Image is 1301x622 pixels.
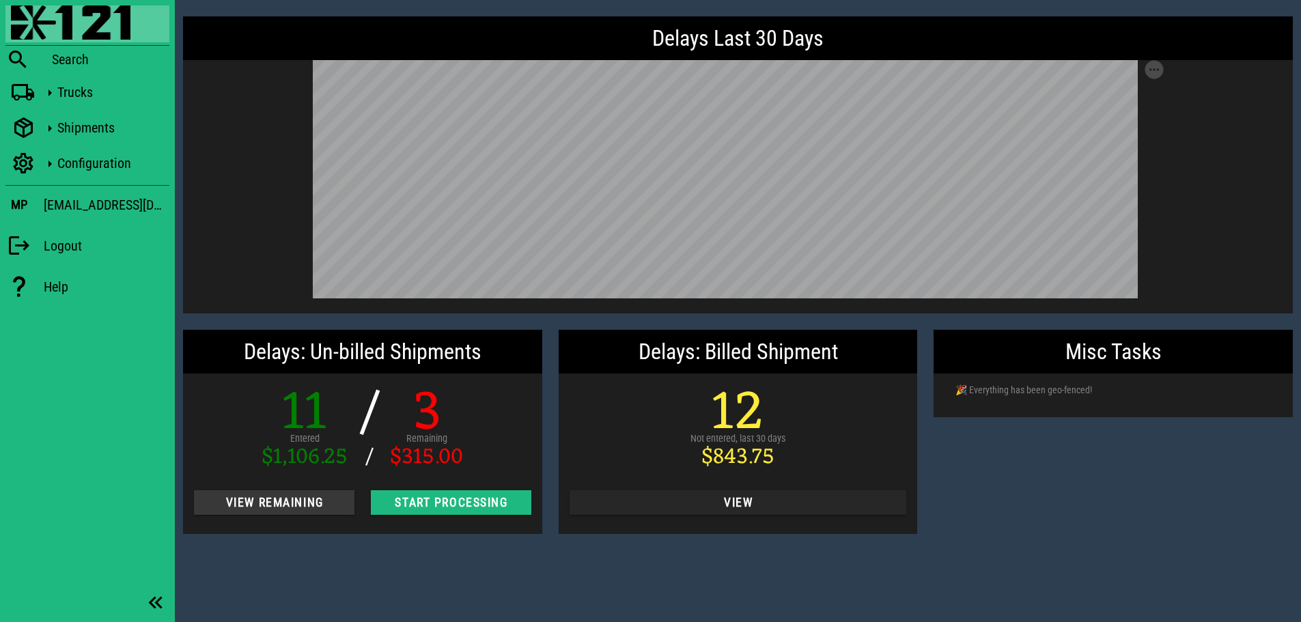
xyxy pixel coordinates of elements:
div: / [358,387,380,442]
h3: MP [11,197,27,212]
div: Vega visualization [313,60,1164,302]
div: Misc Tasks [934,330,1293,373]
div: Delays: Billed Shipment [559,330,918,373]
div: 12 [690,387,786,442]
div: Shipments [57,119,164,136]
span: Start Processing [382,496,520,509]
span: View Remaining [205,496,344,509]
div: Logout [44,238,169,254]
a: Help [5,268,169,306]
div: Configuration [57,155,164,171]
span: View [580,496,896,509]
div: Delays Last 30 Days [183,16,1293,60]
a: Blackfly [5,5,169,42]
div: Delays: Un-billed Shipments [183,330,542,373]
img: 87f0f0e.png [11,5,130,40]
div: $1,106.25 [262,447,348,468]
div: Help [44,279,169,295]
div: 11 [262,387,348,442]
div: $843.75 [690,447,786,468]
div: Trucks [57,84,164,100]
div: Not entered, last 30 days [690,432,786,447]
div: $315.00 [390,447,463,468]
div: Remaining [390,432,463,447]
button: View Remaining [194,490,354,515]
div: Entered [262,432,348,447]
div: [EMAIL_ADDRESS][DOMAIN_NAME] [44,194,169,216]
div: 3 [390,387,463,442]
div: / [358,447,380,468]
td: 🎉 Everything has been geo-fenced! [945,373,1241,406]
button: Start Processing [371,490,531,515]
div: Search [52,51,169,68]
button: View [570,490,907,515]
